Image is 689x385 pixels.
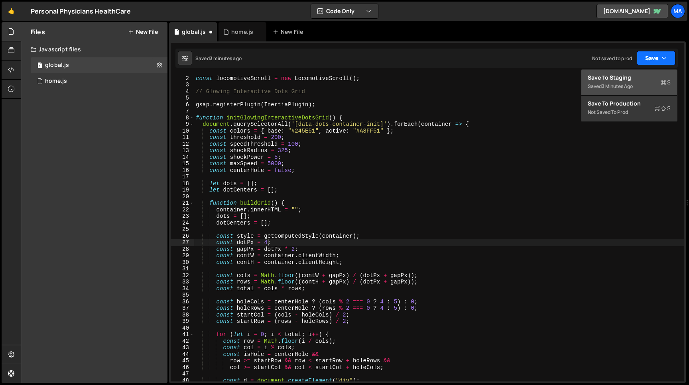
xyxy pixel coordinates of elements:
[637,51,675,65] button: Save
[171,102,194,108] div: 6
[171,325,194,332] div: 40
[171,233,194,240] div: 26
[182,28,206,36] div: global.js
[171,259,194,266] div: 30
[661,78,671,86] span: S
[171,318,194,325] div: 39
[171,266,194,272] div: 31
[31,73,167,89] div: 17171/47431.js
[171,115,194,121] div: 8
[171,160,194,167] div: 15
[588,107,671,117] div: Not saved to prod
[171,292,194,299] div: 35
[31,57,167,73] div: 17171/47430.js
[581,96,677,121] button: Save to ProductionS Not saved to prod
[596,4,668,18] a: [DOMAIN_NAME]
[171,213,194,220] div: 23
[171,226,194,233] div: 25
[581,70,677,96] button: Save to StagingS Saved3 minutes ago
[671,4,685,18] a: Ma
[171,134,194,141] div: 11
[210,55,242,62] div: 3 minutes ago
[592,55,632,62] div: Not saved to prod
[171,128,194,135] div: 10
[171,193,194,200] div: 20
[588,100,671,107] div: Save to Production
[171,364,194,371] div: 46
[654,104,671,112] span: S
[171,75,194,82] div: 2
[128,29,158,35] button: New File
[31,6,131,16] div: Personal Physicians HealthCare
[45,78,67,85] div: home.js
[273,28,306,36] div: New File
[171,338,194,345] div: 42
[171,344,194,351] div: 43
[171,154,194,161] div: 14
[171,121,194,128] div: 9
[171,95,194,102] div: 5
[37,63,42,69] span: 1
[171,305,194,312] div: 37
[311,4,378,18] button: Code Only
[45,62,69,69] div: global.js
[171,174,194,180] div: 17
[171,252,194,259] div: 29
[171,180,194,187] div: 18
[171,108,194,115] div: 7
[171,141,194,148] div: 12
[171,285,194,292] div: 34
[588,82,671,91] div: Saved
[171,220,194,227] div: 24
[171,200,194,207] div: 21
[171,279,194,285] div: 33
[171,147,194,154] div: 13
[171,246,194,253] div: 28
[602,83,633,90] div: 3 minutes ago
[171,167,194,174] div: 16
[171,272,194,279] div: 32
[171,351,194,358] div: 44
[171,88,194,95] div: 4
[2,2,21,21] a: 🤙
[171,371,194,377] div: 47
[231,28,253,36] div: home.js
[31,27,45,36] h2: Files
[588,74,671,82] div: Save to Staging
[171,358,194,364] div: 45
[171,187,194,193] div: 19
[21,41,167,57] div: Javascript files
[171,299,194,305] div: 36
[171,331,194,338] div: 41
[171,312,194,319] div: 38
[171,377,194,384] div: 48
[171,239,194,246] div: 27
[171,207,194,213] div: 22
[195,55,242,62] div: Saved
[171,82,194,88] div: 3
